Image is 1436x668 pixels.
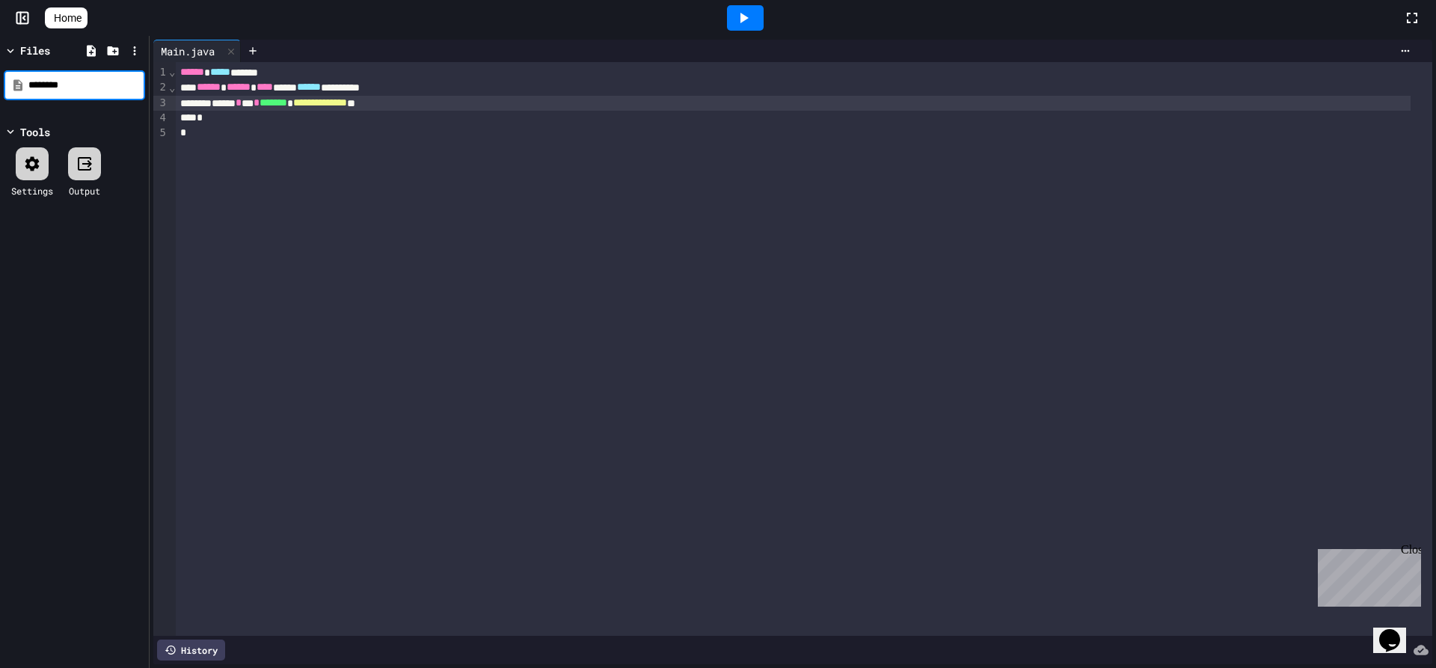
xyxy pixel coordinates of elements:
div: 4 [153,111,168,126]
div: Settings [11,184,53,197]
iframe: chat widget [1312,543,1421,607]
div: 5 [153,126,168,141]
div: Files [20,43,50,58]
div: Chat with us now!Close [6,6,103,95]
div: Output [69,184,100,197]
div: 1 [153,65,168,80]
div: 3 [153,96,168,111]
span: Fold line [168,82,176,94]
iframe: chat widget [1373,608,1421,653]
div: Main.java [153,43,222,59]
div: History [157,640,225,661]
span: Fold line [168,66,176,78]
a: Home [45,7,88,28]
div: Tools [20,124,50,140]
span: Home [54,10,82,25]
div: 2 [153,80,168,95]
div: Main.java [153,40,241,62]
